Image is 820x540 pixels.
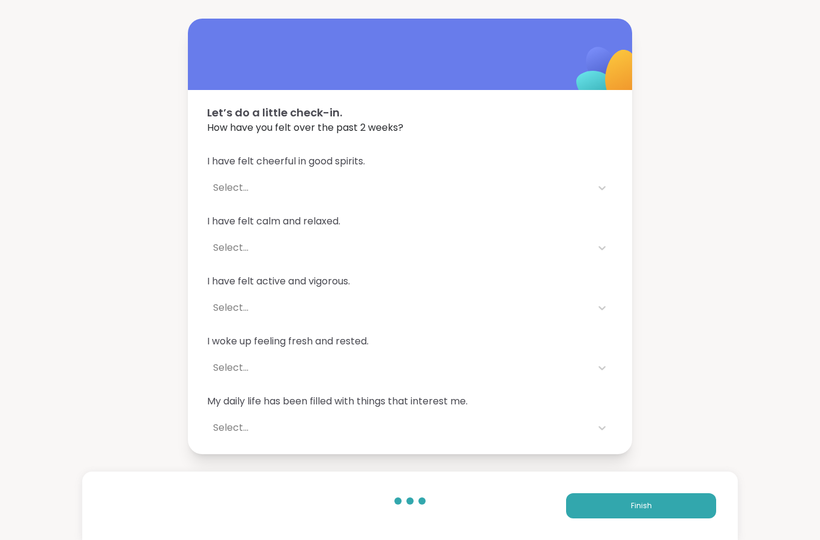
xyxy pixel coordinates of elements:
[213,361,585,375] div: Select...
[548,16,668,135] img: ShareWell Logomark
[207,121,613,135] span: How have you felt over the past 2 weeks?
[631,500,652,511] span: Finish
[207,154,613,169] span: I have felt cheerful in good spirits.
[207,274,613,289] span: I have felt active and vigorous.
[213,181,585,195] div: Select...
[213,241,585,255] div: Select...
[213,301,585,315] div: Select...
[207,214,613,229] span: I have felt calm and relaxed.
[213,421,585,435] div: Select...
[207,394,613,409] span: My daily life has been filled with things that interest me.
[566,493,716,518] button: Finish
[207,104,613,121] span: Let’s do a little check-in.
[207,334,613,349] span: I woke up feeling fresh and rested.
